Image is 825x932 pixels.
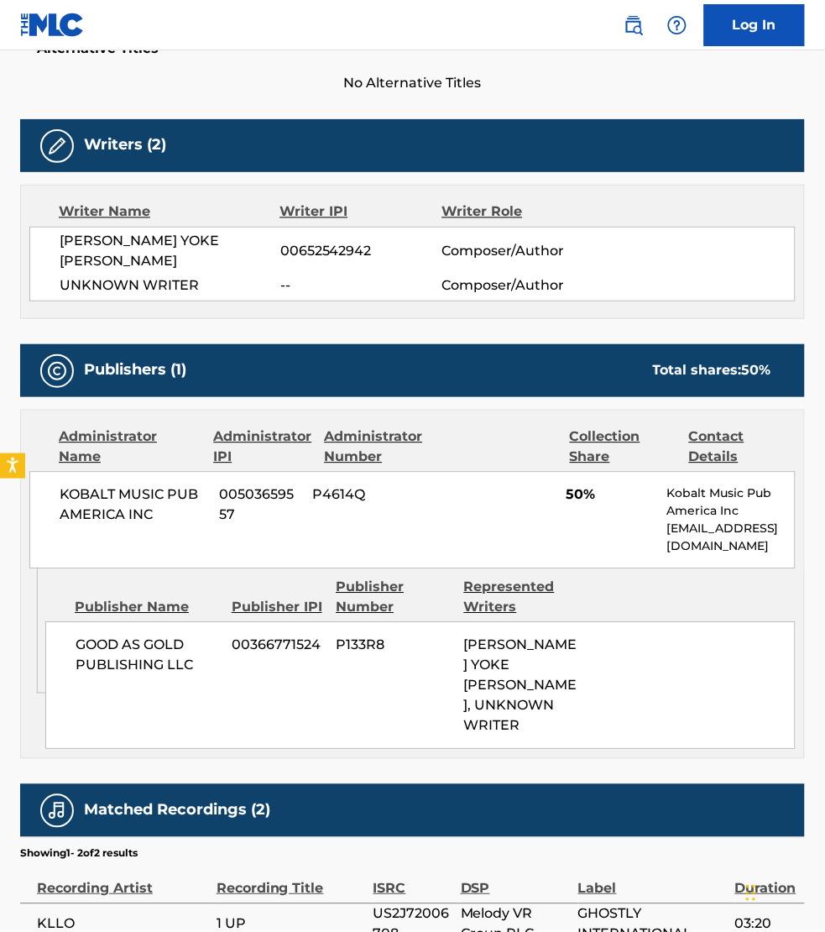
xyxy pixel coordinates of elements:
[337,636,452,656] span: P133R8
[217,861,365,899] div: Recording Title
[84,136,166,155] h5: Writers (2)
[661,8,694,42] div: Help
[59,427,201,468] div: Administrator Name
[47,136,67,156] img: Writers
[653,361,771,381] div: Total shares:
[75,598,219,618] div: Publisher Name
[232,598,324,618] div: Publisher IPI
[84,801,270,820] h5: Matched Recordings (2)
[742,363,771,379] span: 50 %
[20,74,805,94] span: No Alternative Titles
[76,636,219,676] span: GOOD AS GOLD PUBLISHING LLC
[336,578,451,618] div: Publisher Number
[570,427,676,468] div: Collection Share
[59,202,279,223] div: Writer Name
[279,202,441,223] div: Writer IPI
[461,861,570,899] div: DSP
[47,361,67,381] img: Publishers
[464,637,577,734] span: [PERSON_NAME] YOKE [PERSON_NAME], UNKNOWN WRITER
[219,485,300,526] span: 00503659557
[666,521,795,556] p: [EMAIL_ADDRESS][DOMAIN_NAME]
[213,427,311,468] div: Administrator IPI
[60,232,280,272] span: [PERSON_NAME] YOKE [PERSON_NAME]
[741,851,825,932] iframe: Chat Widget
[735,861,796,899] div: Duration
[624,15,644,35] img: search
[704,4,805,46] a: Log In
[60,485,206,526] span: KOBALT MUSIC PUB AMERICA INC
[60,276,280,296] span: UNKNOWN WRITER
[442,276,589,296] span: Composer/Author
[47,801,67,821] img: Matched Recordings
[280,276,442,296] span: --
[373,861,452,899] div: ISRC
[667,15,687,35] img: help
[37,861,208,899] div: Recording Artist
[464,578,579,618] div: Represented Writers
[84,361,186,380] h5: Publishers (1)
[566,485,654,505] span: 50%
[280,242,442,262] span: 00652542942
[617,8,650,42] a: Public Search
[232,636,323,656] span: 00366771524
[746,868,756,919] div: Drag
[689,427,796,468] div: Contact Details
[578,861,727,899] div: Label
[666,485,795,521] p: Kobalt Music Pub America Inc
[442,202,590,223] div: Writer Role
[442,242,589,262] span: Composer/Author
[20,13,85,37] img: MLC Logo
[20,846,138,861] p: Showing 1 - 2 of 2 results
[324,427,431,468] div: Administrator Number
[313,485,423,505] span: P4614Q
